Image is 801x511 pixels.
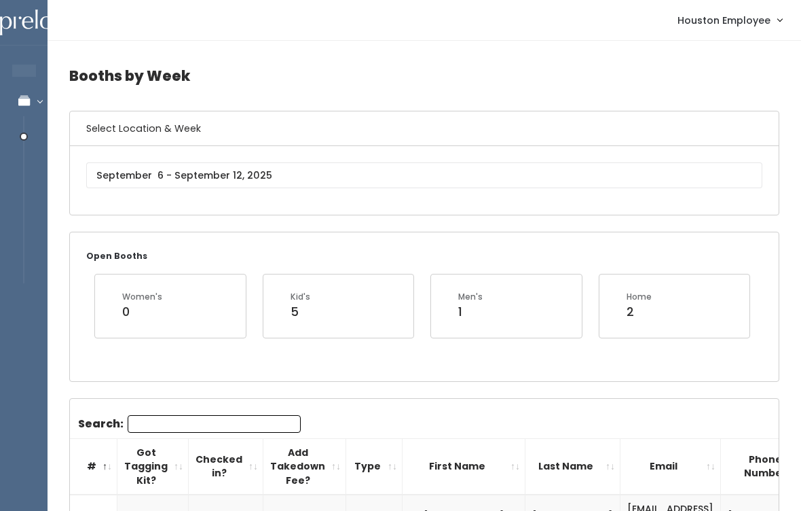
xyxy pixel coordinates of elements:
[189,438,263,495] th: Checked in?: activate to sort column ascending
[117,438,189,495] th: Got Tagging Kit?: activate to sort column ascending
[86,250,147,262] small: Open Booths
[122,303,162,321] div: 0
[664,5,796,35] a: Houston Employee
[128,415,301,433] input: Search:
[86,162,762,188] input: September 6 - September 12, 2025
[346,438,403,495] th: Type: activate to sort column ascending
[458,303,483,321] div: 1
[291,303,310,321] div: 5
[525,438,620,495] th: Last Name: activate to sort column ascending
[458,291,483,303] div: Men's
[291,291,310,303] div: Kid's
[70,111,779,146] h6: Select Location & Week
[627,303,652,321] div: 2
[403,438,525,495] th: First Name: activate to sort column ascending
[620,438,721,495] th: Email: activate to sort column ascending
[69,57,779,94] h4: Booths by Week
[122,291,162,303] div: Women's
[677,13,770,28] span: Houston Employee
[627,291,652,303] div: Home
[263,438,346,495] th: Add Takedown Fee?: activate to sort column ascending
[70,438,117,495] th: #: activate to sort column descending
[78,415,301,433] label: Search:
